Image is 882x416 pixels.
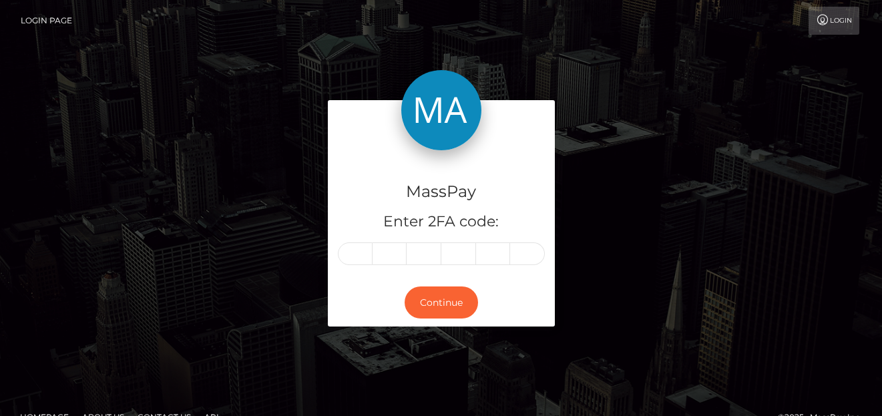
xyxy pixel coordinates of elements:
img: MassPay [401,70,481,150]
h4: MassPay [338,180,545,204]
a: Login [809,7,859,35]
a: Login Page [21,7,72,35]
h5: Enter 2FA code: [338,212,545,232]
button: Continue [405,286,478,319]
